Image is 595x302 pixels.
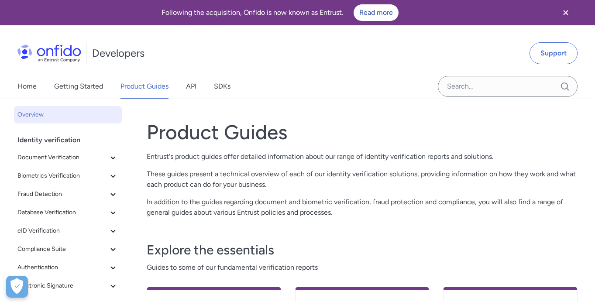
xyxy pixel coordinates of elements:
[147,262,578,273] span: Guides to some of our fundamental verification reports
[120,74,169,99] a: Product Guides
[10,4,550,21] div: Following the acquisition, Onfido is now known as Entrust.
[147,197,578,218] p: In addition to the guides regarding document and biometric verification, fraud protection and com...
[17,262,108,273] span: Authentication
[17,281,108,291] span: Electronic Signature
[17,244,108,254] span: Compliance Suite
[147,169,578,190] p: These guides present a technical overview of each of our identity verification solutions, providi...
[17,171,108,181] span: Biometrics Verification
[14,259,122,276] button: Authentication
[14,204,122,221] button: Database Verification
[530,42,578,64] a: Support
[561,7,571,18] svg: Close banner
[17,74,37,99] a: Home
[17,131,125,149] div: Identity verification
[14,240,122,258] button: Compliance Suite
[17,152,108,163] span: Document Verification
[92,46,144,60] h1: Developers
[17,110,118,120] span: Overview
[17,226,108,236] span: eID Verification
[6,276,28,298] button: Open Preferences
[14,167,122,185] button: Biometrics Verification
[14,149,122,166] button: Document Verification
[438,76,578,97] input: Onfido search input field
[147,120,578,144] h1: Product Guides
[14,222,122,240] button: eID Verification
[14,106,122,124] a: Overview
[17,189,108,199] span: Fraud Detection
[17,45,81,62] img: Onfido Logo
[550,2,582,24] button: Close banner
[214,74,230,99] a: SDKs
[6,276,28,298] div: Cookie Preferences
[354,4,399,21] a: Read more
[14,185,122,203] button: Fraud Detection
[147,241,578,259] h3: Explore the essentials
[14,277,122,295] button: Electronic Signature
[17,207,108,218] span: Database Verification
[147,151,578,162] p: Entrust's product guides offer detailed information about our range of identity verification repo...
[186,74,196,99] a: API
[54,74,103,99] a: Getting Started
